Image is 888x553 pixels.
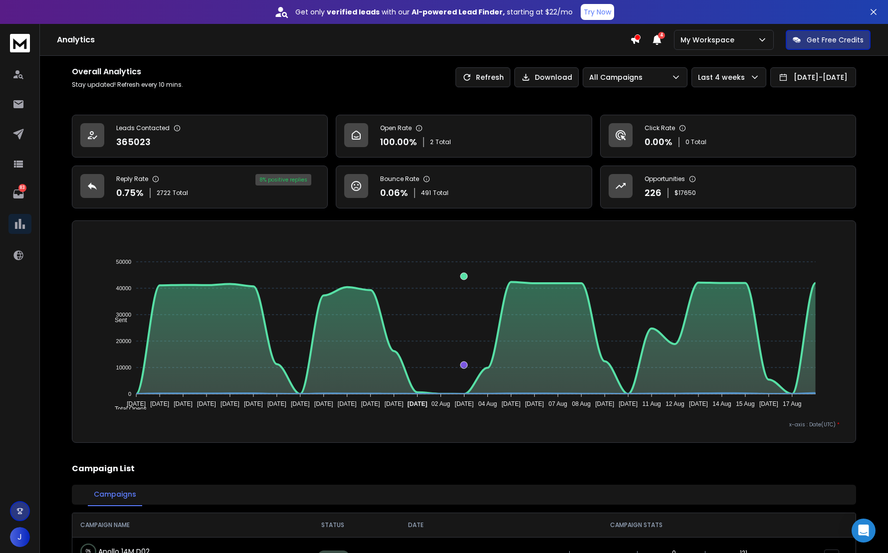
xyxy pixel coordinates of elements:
[107,405,147,412] span: Total Opens
[267,400,286,407] tspan: [DATE]
[116,312,132,318] tspan: 30000
[525,400,544,407] tspan: [DATE]
[455,400,474,407] tspan: [DATE]
[72,513,290,537] th: CAMPAIGN NAME
[380,135,417,149] p: 100.00 %
[107,317,127,324] span: Sent
[436,138,451,146] span: Total
[72,463,856,475] h2: Campaign List
[430,138,434,146] span: 2
[572,400,591,407] tspan: 08 Aug
[314,400,333,407] tspan: [DATE]
[645,186,662,200] p: 226
[581,4,614,20] button: Try Now
[645,175,685,183] p: Opportunities
[295,7,573,17] p: Get only with our starting at $22/mo
[380,124,412,132] p: Open Rate
[600,166,856,208] a: Opportunities226$17650
[88,483,142,506] button: Campaigns
[432,400,450,407] tspan: 02 Aug
[116,365,132,370] tspan: 10000
[685,138,706,146] p: 0 Total
[600,115,856,158] a: Click Rate0.00%0 Total
[116,285,132,291] tspan: 40000
[385,400,404,407] tspan: [DATE]
[173,189,188,197] span: Total
[150,400,169,407] tspan: [DATE]
[72,166,328,208] a: Reply Rate0.75%2722Total8% positive replies
[380,186,408,200] p: 0.06 %
[380,175,419,183] p: Bounce Rate
[759,400,778,407] tspan: [DATE]
[255,174,311,185] div: 8 % positive replies
[736,400,754,407] tspan: 15 Aug
[127,400,146,407] tspan: [DATE]
[327,7,380,17] strong: verified leads
[584,7,611,17] p: Try Now
[18,184,26,192] p: 83
[421,189,431,197] span: 491
[72,115,328,158] a: Leads Contacted365023
[338,400,357,407] tspan: [DATE]
[476,72,504,82] p: Refresh
[645,135,672,149] p: 0.00 %
[290,513,375,537] th: STATUS
[549,400,567,407] tspan: 07 Aug
[157,189,171,197] span: 2722
[291,400,310,407] tspan: [DATE]
[455,67,510,87] button: Refresh
[116,338,132,344] tspan: 20000
[433,189,448,197] span: Total
[244,400,263,407] tspan: [DATE]
[10,527,30,547] button: J
[698,72,749,82] p: Last 4 weeks
[680,35,738,45] p: My Workspace
[535,72,572,82] p: Download
[10,34,30,52] img: logo
[174,400,193,407] tspan: [DATE]
[88,421,840,428] p: x-axis : Date(UTC)
[807,35,864,45] p: Get Free Credits
[595,400,614,407] tspan: [DATE]
[658,32,665,39] span: 4
[412,7,505,17] strong: AI-powered Lead Finder,
[589,72,647,82] p: All Campaigns
[72,81,183,89] p: Stay updated! Refresh every 10 mins.
[786,30,871,50] button: Get Free Credits
[128,391,131,397] tspan: 0
[502,400,521,407] tspan: [DATE]
[116,259,132,265] tspan: 50000
[783,400,801,407] tspan: 17 Aug
[619,400,638,407] tspan: [DATE]
[116,175,148,183] p: Reply Rate
[336,166,592,208] a: Bounce Rate0.06%491Total
[221,400,239,407] tspan: [DATE]
[116,186,144,200] p: 0.75 %
[8,184,28,204] a: 83
[72,66,183,78] h1: Overall Analytics
[408,400,428,407] tspan: [DATE]
[645,124,675,132] p: Click Rate
[456,513,816,537] th: CAMPAIGN STATS
[712,400,731,407] tspan: 14 Aug
[514,67,579,87] button: Download
[643,400,661,407] tspan: 11 Aug
[666,400,684,407] tspan: 12 Aug
[770,67,856,87] button: [DATE]-[DATE]
[116,135,151,149] p: 365023
[674,189,696,197] p: $ 17650
[375,513,456,537] th: DATE
[197,400,216,407] tspan: [DATE]
[361,400,380,407] tspan: [DATE]
[336,115,592,158] a: Open Rate100.00%2Total
[852,519,876,543] div: Open Intercom Messenger
[689,400,708,407] tspan: [DATE]
[57,34,630,46] h1: Analytics
[478,400,497,407] tspan: 04 Aug
[116,124,170,132] p: Leads Contacted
